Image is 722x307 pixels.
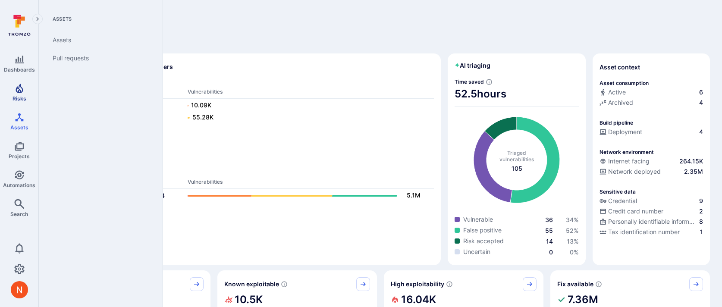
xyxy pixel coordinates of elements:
[600,157,650,166] div: Internet facing
[600,217,703,228] div: Evidence indicative of processing personally identifiable information
[699,98,703,107] span: 4
[463,226,502,235] span: False positive
[600,217,697,226] div: Personally identifiable information (PII)
[600,88,626,97] div: Active
[545,227,553,234] a: 55
[608,157,650,166] span: Internet facing
[549,248,553,256] a: 0
[600,157,703,166] a: Internet facing264.15K
[600,98,703,109] div: Code repository is archived
[446,281,453,288] svg: EPSS score ≥ 0.7
[567,238,579,245] a: 13%
[188,113,425,123] a: 55.28K
[499,150,534,163] span: Triaged vulnerabilities
[600,207,703,216] a: Credit card number2
[608,228,680,236] span: Tax identification number
[566,227,579,234] a: 52%
[188,100,425,111] a: 10.09K
[600,167,661,176] div: Network deployed
[699,207,703,216] span: 2
[600,207,663,216] div: Credit card number
[608,197,637,205] span: Credential
[699,217,703,226] span: 8
[187,178,434,189] th: Vulnerabilities
[600,217,703,226] a: Personally identifiable information (PII)8
[46,31,152,49] a: Assets
[10,124,28,131] span: Assets
[35,16,41,23] i: Expand navigation menu
[4,66,35,73] span: Dashboards
[608,217,697,226] span: Personally identifiable information (PII)
[600,188,636,195] p: Sensitive data
[600,63,640,72] span: Asset context
[58,78,434,85] span: Dev scanners
[455,78,484,85] span: Time saved
[32,14,43,24] button: Expand navigation menu
[600,197,703,205] a: Credential9
[600,128,642,136] div: Deployment
[608,167,661,176] span: Network deployed
[455,87,579,101] span: 52.5 hours
[600,149,654,155] p: Network environment
[600,197,637,205] div: Credential
[3,182,35,188] span: Automations
[699,197,703,205] span: 9
[10,211,28,217] span: Search
[463,247,490,256] span: Uncertain
[600,228,680,236] div: Tax identification number
[600,80,649,86] p: Asset consumption
[463,237,504,245] span: Risk accepted
[600,119,633,126] p: Build pipeline
[600,207,703,217] div: Evidence indicative of processing credit card numbers
[600,88,703,98] div: Commits seen in the last 180 days
[679,157,703,166] span: 264.15K
[46,49,152,67] a: Pull requests
[600,167,703,176] a: Network deployed2.35M
[58,168,434,175] span: Ops scanners
[600,167,703,178] div: Evidence that the asset is packaged and deployed somewhere
[684,167,703,176] span: 2.35M
[463,215,493,224] span: Vulnerable
[46,16,152,22] span: Assets
[11,281,28,298] img: ACg8ocIprwjrgDQnDsNSk9Ghn5p5-B8DpAKWoJ5Gi9syOE4K59tr4Q=s96-c
[11,281,28,298] div: Neeren Patki
[570,248,579,256] a: 0%
[567,238,579,245] span: 13 %
[600,197,703,207] div: Evidence indicative of handling user or service credentials
[224,280,279,288] span: Known exploitable
[600,98,703,107] a: Archived4
[391,280,444,288] span: High exploitability
[600,228,703,238] div: Evidence indicative of processing tax identification numbers
[699,128,703,136] span: 4
[566,227,579,234] span: 52 %
[455,61,490,70] h2: AI triaging
[13,95,26,102] span: Risks
[600,128,703,138] div: Configured deployment pipeline
[570,248,579,256] span: 0 %
[600,88,703,97] a: Active6
[546,238,553,245] a: 14
[600,128,703,136] a: Deployment4
[188,191,425,201] a: 5.1M
[192,113,213,121] text: 55.28K
[699,88,703,97] span: 6
[281,281,288,288] svg: Confirmed exploitable by KEV
[608,98,633,107] span: Archived
[187,88,434,99] th: Vulnerabilities
[566,216,579,223] a: 34%
[608,128,642,136] span: Deployment
[566,216,579,223] span: 34 %
[191,101,211,109] text: 10.09K
[608,207,663,216] span: Credit card number
[600,228,703,236] a: Tax identification number1
[486,78,493,85] svg: Estimated based on an average time of 30 mins needed to triage each vulnerability
[600,98,633,107] div: Archived
[545,216,553,223] a: 36
[51,36,710,48] span: Discover
[407,191,421,199] text: 5.1M
[595,281,602,288] svg: Vulnerabilities with fix available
